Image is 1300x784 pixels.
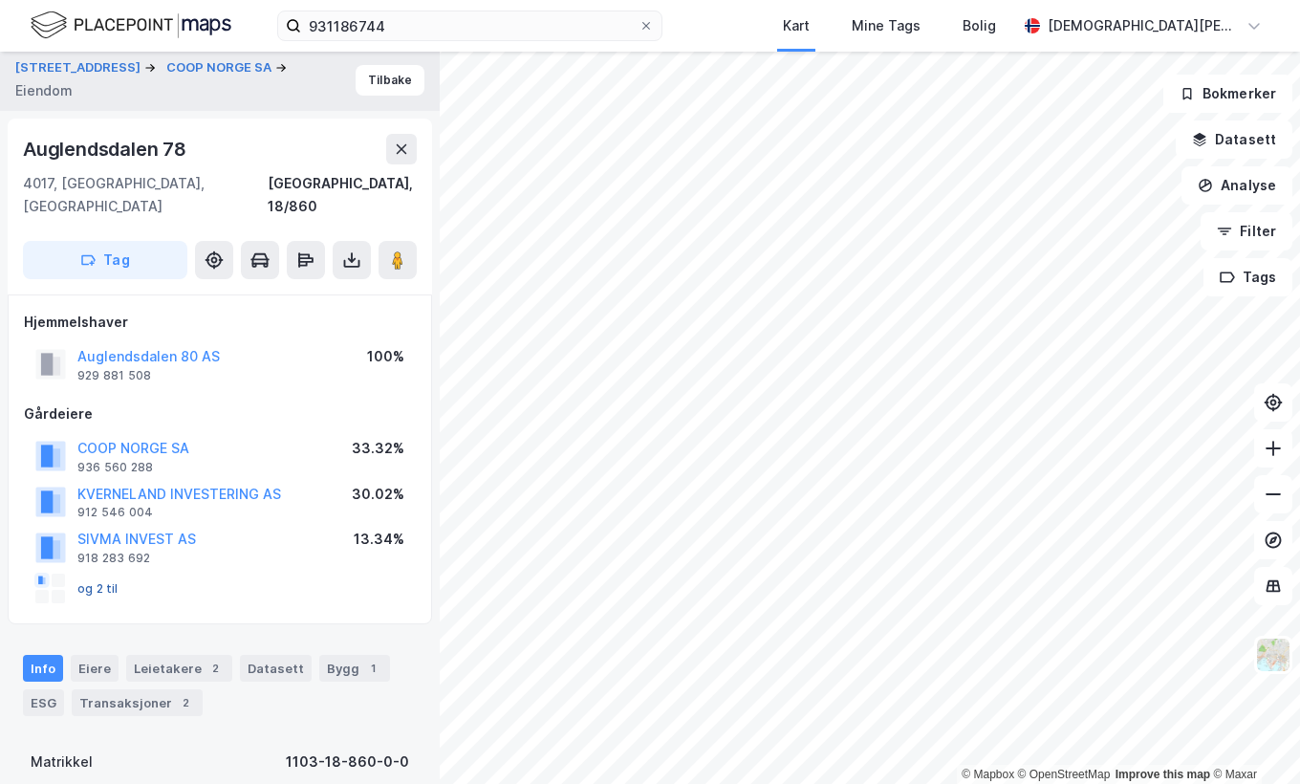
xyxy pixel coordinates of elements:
[1048,14,1239,37] div: [DEMOGRAPHIC_DATA][PERSON_NAME][DEMOGRAPHIC_DATA]
[72,689,203,716] div: Transaksjoner
[352,437,404,460] div: 33.32%
[367,345,404,368] div: 100%
[1018,768,1111,781] a: OpenStreetMap
[319,655,390,682] div: Bygg
[15,58,144,77] button: [STREET_ADDRESS]
[1181,166,1292,205] button: Analyse
[31,751,93,773] div: Matrikkel
[71,655,119,682] div: Eiere
[77,551,150,566] div: 918 283 692
[1203,258,1292,296] button: Tags
[24,311,416,334] div: Hjemmelshaver
[240,655,312,682] div: Datasett
[15,79,73,102] div: Eiendom
[1116,768,1210,781] a: Improve this map
[166,58,275,77] button: COOP NORGE SA
[962,768,1014,781] a: Mapbox
[126,655,232,682] div: Leietakere
[77,505,153,520] div: 912 546 004
[176,693,195,712] div: 2
[23,134,190,164] div: Auglendsdalen 78
[352,483,404,506] div: 30.02%
[1255,637,1291,673] img: Z
[77,460,153,475] div: 936 560 288
[77,368,151,383] div: 929 881 508
[783,14,810,37] div: Kart
[31,9,231,42] img: logo.f888ab2527a4732fd821a326f86c7f29.svg
[1201,212,1292,250] button: Filter
[963,14,996,37] div: Bolig
[24,403,416,425] div: Gårdeiere
[23,172,268,218] div: 4017, [GEOGRAPHIC_DATA], [GEOGRAPHIC_DATA]
[206,659,225,678] div: 2
[23,241,187,279] button: Tag
[1204,692,1300,784] div: Kontrollprogram for chat
[1176,120,1292,159] button: Datasett
[286,751,409,773] div: 1103-18-860-0-0
[23,689,64,716] div: ESG
[363,659,382,678] div: 1
[354,528,404,551] div: 13.34%
[852,14,921,37] div: Mine Tags
[301,11,639,40] input: Søk på adresse, matrikkel, gårdeiere, leietakere eller personer
[356,65,424,96] button: Tilbake
[268,172,417,218] div: [GEOGRAPHIC_DATA], 18/860
[1163,75,1292,113] button: Bokmerker
[1204,692,1300,784] iframe: Chat Widget
[23,655,63,682] div: Info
